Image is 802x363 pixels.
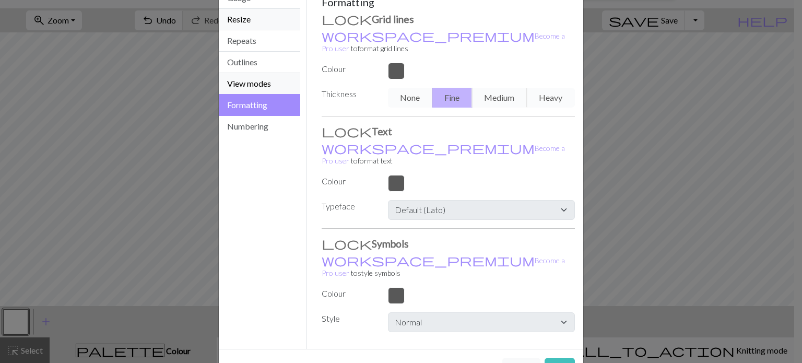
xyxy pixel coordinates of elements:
[322,253,535,267] span: workspace_premium
[322,125,575,137] h3: Text
[219,52,300,73] button: Outlines
[322,28,535,43] span: workspace_premium
[219,116,300,137] button: Numbering
[322,13,575,25] h3: Grid lines
[219,30,300,52] button: Repeats
[219,9,300,30] button: Resize
[322,140,535,155] span: workspace_premium
[315,175,382,188] label: Colour
[322,144,565,165] small: to format text
[322,237,575,250] h3: Symbols
[315,88,382,103] label: Thickness
[322,256,565,277] a: Become a Pro user
[322,256,565,277] small: to style symbols
[322,144,565,165] a: Become a Pro user
[322,31,565,53] small: to format grid lines
[315,63,382,75] label: Colour
[315,312,382,328] label: Style
[315,287,382,300] label: Colour
[219,94,300,116] button: Formatting
[315,200,382,216] label: Typeface
[219,73,300,95] button: View modes
[322,31,565,53] a: Become a Pro user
